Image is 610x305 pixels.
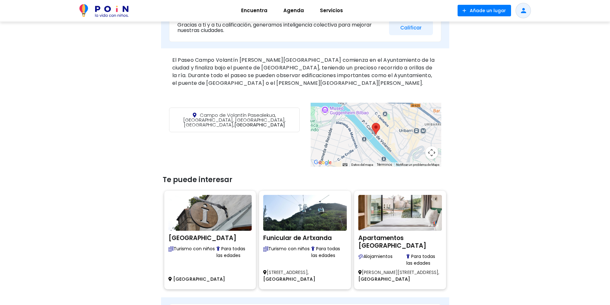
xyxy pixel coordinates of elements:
span: Encuentra [238,5,270,16]
h2: [GEOGRAPHIC_DATA] [168,232,252,242]
p: [PERSON_NAME][STREET_ADDRESS], [358,267,442,285]
span: Turismo con niños [263,245,311,259]
img: Explora atracciones turísticas perfectas para visitar con niños: accesibles, entretenidas y segur... [263,246,268,252]
img: Funicular de Artxanda [263,195,347,231]
img: Descubre hoteles, casas rurales y alojamientos adaptados para familias con niños: cunas, zonas de... [358,254,363,259]
a: Funicular de Artxanda Funicular de Artxanda Explora atracciones turísticas perfectas para visitar... [263,195,347,285]
img: POiN [79,4,128,17]
span: Servicios [317,5,346,16]
span: Agenda [281,5,307,16]
a: Términos (se abre en una nueva pestaña) [377,162,392,167]
h3: Te puede interesar [163,176,448,184]
h2: Funicular de Artxanda [263,232,347,242]
a: Apartamentos Líbere Bilbao Museo Apartamentos [GEOGRAPHIC_DATA] Descubre hoteles, casas rurales y... [358,195,442,285]
span: Para todas las edades [216,245,252,259]
span: Para todas las edades [406,253,442,267]
img: Apartamentos Líbere Bilbao Museo [358,195,442,231]
button: Datos del mapa [351,163,373,167]
span: Para todas las edades [311,245,347,259]
span: [GEOGRAPHIC_DATA] [263,276,315,282]
button: Calificar [389,20,433,36]
p: Gracias a ti y a tu calificación, generamos inteligencia colectiva para mejorar nuestras ciudades. [177,22,384,33]
span: Alojamientos [358,253,406,267]
a: Servicios [312,3,351,18]
button: Combinaciones de teclas [343,163,347,167]
a: Agenda [275,3,312,18]
span: [GEOGRAPHIC_DATA] [173,276,225,282]
p: [STREET_ADDRESS], [263,267,347,285]
a: Abre esta zona en Google Maps (se abre en una nueva ventana) [312,158,333,167]
span: Campo de Volantín Pasealekua, [GEOGRAPHIC_DATA], [GEOGRAPHIC_DATA], [GEOGRAPHIC_DATA], [183,112,286,128]
span: Turismo con niños [168,245,216,259]
button: Controles de visualización del mapa [425,146,438,159]
h2: Apartamentos [GEOGRAPHIC_DATA] [358,232,442,250]
p: El Paseo Campo Volantín [PERSON_NAME][GEOGRAPHIC_DATA] comienza en el Ayuntamiento de la ciudad y... [172,56,438,87]
a: Puente de Zubizuri [GEOGRAPHIC_DATA] Explora atracciones turísticas perfectas para visitar con ni... [168,195,252,285]
a: Encuentra [233,3,275,18]
button: Añade un lugar [458,5,511,16]
img: Google [312,158,333,167]
a: Notificar un problema de Maps [396,163,439,166]
img: Explora atracciones turísticas perfectas para visitar con niños: accesibles, entretenidas y segur... [168,246,174,252]
span: [GEOGRAPHIC_DATA] [358,276,411,282]
img: Puente de Zubizuri [168,195,252,231]
span: [GEOGRAPHIC_DATA] [183,112,286,128]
